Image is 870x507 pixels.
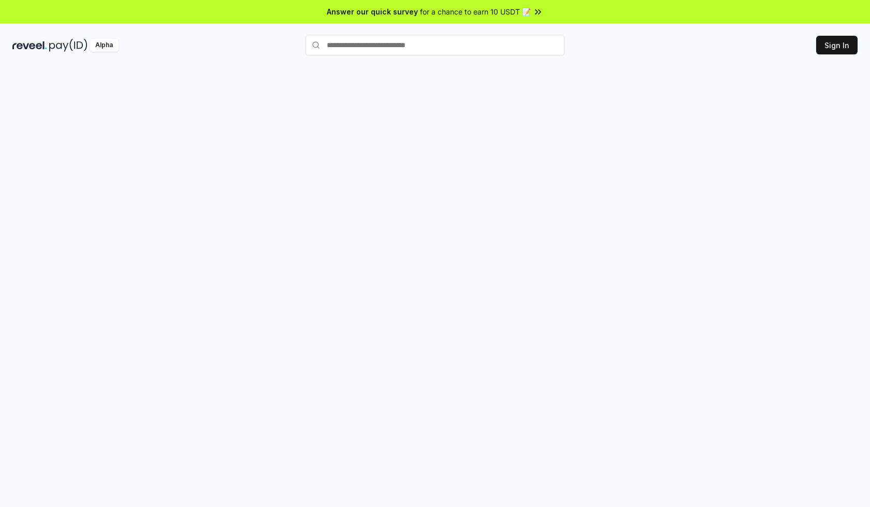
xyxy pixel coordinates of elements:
[90,39,119,52] div: Alpha
[816,36,858,54] button: Sign In
[327,6,418,17] span: Answer our quick survey
[420,6,531,17] span: for a chance to earn 10 USDT 📝
[12,39,47,52] img: reveel_dark
[49,39,88,52] img: pay_id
